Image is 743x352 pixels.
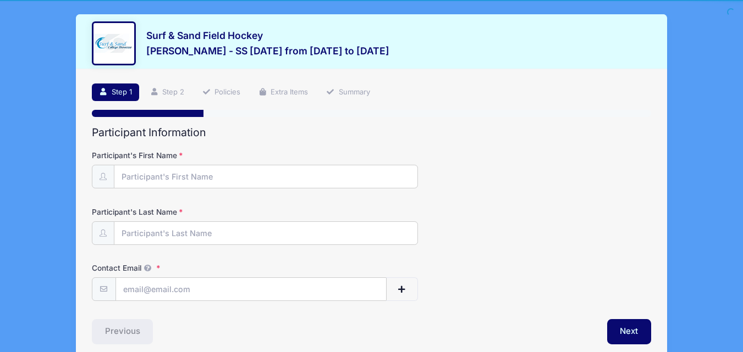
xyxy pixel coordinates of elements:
input: email@email.com [115,277,387,301]
h3: Surf & Sand Field Hockey [146,30,389,41]
label: Participant's Last Name [92,206,278,217]
button: Next [607,319,652,344]
h2: Participant Information [92,126,651,139]
input: Participant's Last Name [114,221,418,245]
h3: [PERSON_NAME] - SS [DATE] from [DATE] to [DATE] [146,45,389,57]
input: Participant's First Name [114,165,418,188]
a: Step 1 [92,83,139,102]
a: Policies [195,83,247,102]
label: Contact Email [92,262,278,273]
a: Summary [319,83,377,102]
a: Step 2 [142,83,191,102]
label: Participant's First Name [92,150,278,161]
a: Extra Items [251,83,316,102]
